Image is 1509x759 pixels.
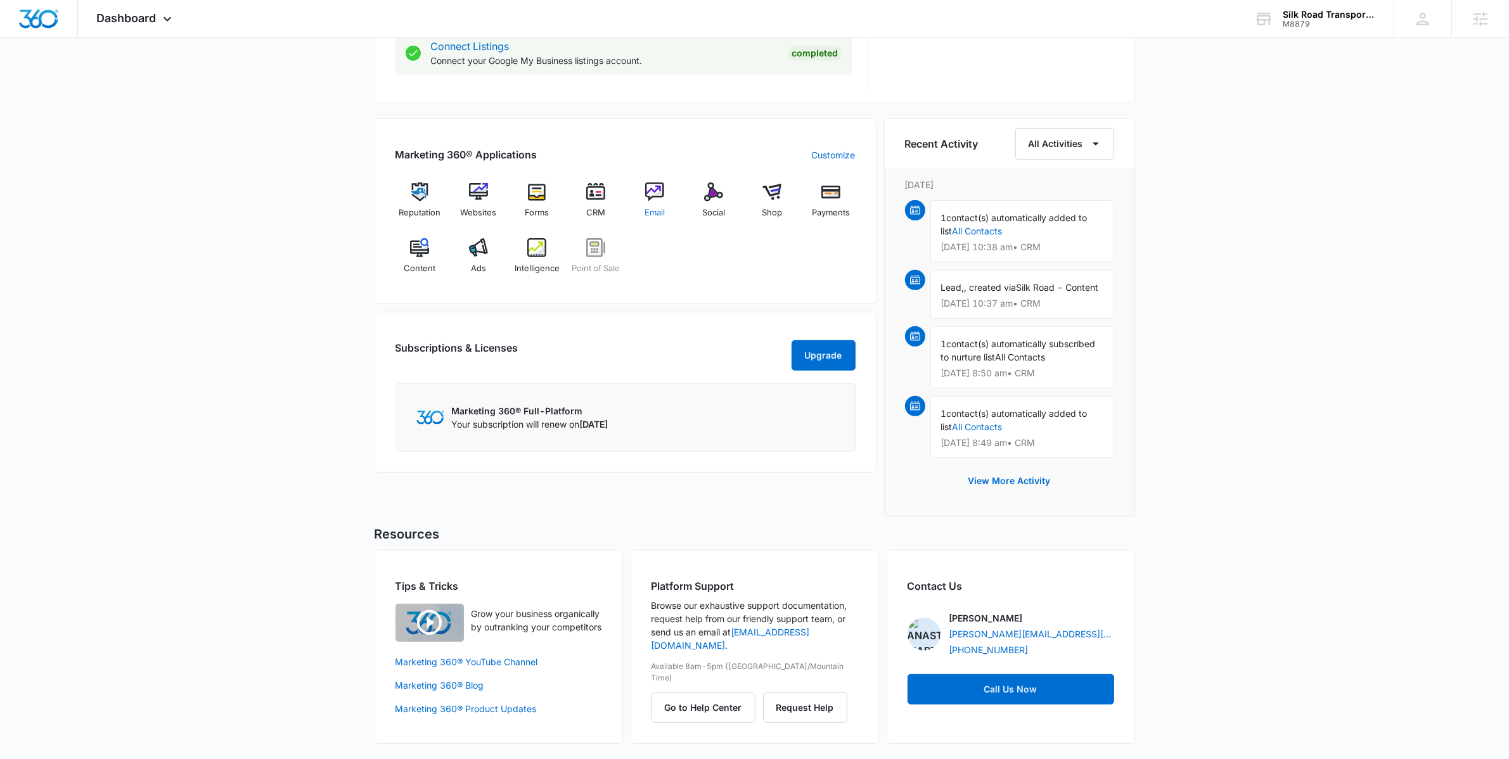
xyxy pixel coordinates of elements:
[941,299,1103,308] p: [DATE] 10:37 am • CRM
[460,207,496,219] span: Websites
[748,182,797,228] a: Shop
[702,207,725,219] span: Social
[580,419,608,430] span: [DATE]
[395,147,537,162] h2: Marketing 360® Applications
[572,182,620,228] a: CRM
[431,54,778,67] p: Connect your Google My Business listings account.
[949,643,1029,656] a: [PHONE_NUMBER]
[941,212,947,223] span: 1
[949,611,1023,625] p: [PERSON_NAME]
[471,262,486,275] span: Ads
[905,178,1114,191] p: [DATE]
[1283,10,1375,20] div: account name
[941,282,965,293] span: Lead,
[652,702,763,713] a: Go to Help Center
[652,661,858,684] p: Available 8am-5pm ([GEOGRAPHIC_DATA]/Mountain Time)
[953,421,1003,432] a: All Contacts
[807,182,856,228] a: Payments
[908,578,1114,594] h2: Contact Us
[792,340,856,371] button: Upgrade
[956,466,1063,496] button: View More Activity
[941,408,1088,432] span: contact(s) automatically added to list
[689,182,738,228] a: Social
[905,136,979,151] h6: Recent Activity
[762,207,782,219] span: Shop
[763,702,847,713] a: Request Help
[404,262,435,275] span: Content
[645,207,665,219] span: Email
[1017,282,1099,293] span: Silk Road - Content
[513,238,562,284] a: Intelligence
[941,212,1088,236] span: contact(s) automatically added to list
[965,282,1017,293] span: , created via
[395,604,464,642] img: Quick Overview Video
[812,148,856,162] a: Customize
[941,243,1103,252] p: [DATE] 10:38 am • CRM
[452,404,608,418] p: Marketing 360® Full-Platform
[941,408,947,419] span: 1
[652,578,858,594] h2: Platform Support
[652,692,755,723] button: Go to Help Center
[652,599,858,652] p: Browse our exhaustive support documentation, request help from our friendly support team, or send...
[763,692,847,723] button: Request Help
[949,627,1114,641] a: [PERSON_NAME][EMAIL_ADDRESS][PERSON_NAME][DOMAIN_NAME]
[515,262,560,275] span: Intelligence
[375,525,1135,544] h5: Resources
[572,238,620,284] a: Point of Sale
[431,40,510,53] a: Connect Listings
[97,11,157,25] span: Dashboard
[452,418,608,431] p: Your subscription will renew on
[941,438,1103,447] p: [DATE] 8:49 am • CRM
[395,182,444,228] a: Reputation
[416,411,444,424] img: Marketing 360 Logo
[941,338,1096,362] span: contact(s) automatically subscribed to nurture list
[472,607,602,634] p: Grow your business organically by outranking your competitors
[953,226,1003,236] a: All Contacts
[631,182,679,228] a: Email
[1015,128,1114,160] button: All Activities
[572,262,620,275] span: Point of Sale
[513,182,562,228] a: Forms
[586,207,605,219] span: CRM
[395,578,602,594] h2: Tips & Tricks
[788,46,842,61] div: Completed
[908,674,1114,705] a: Call Us Now
[525,207,549,219] span: Forms
[395,702,602,715] a: Marketing 360® Product Updates
[941,338,947,349] span: 1
[908,618,941,651] img: Anastasia Martin-Wegryn
[395,340,518,366] h2: Subscriptions & Licenses
[454,238,503,284] a: Ads
[395,238,444,284] a: Content
[1283,20,1375,29] div: account id
[941,369,1103,378] p: [DATE] 8:50 am • CRM
[395,679,602,692] a: Marketing 360® Blog
[996,352,1046,362] span: All Contacts
[399,207,440,219] span: Reputation
[454,182,503,228] a: Websites
[395,655,602,668] a: Marketing 360® YouTube Channel
[812,207,850,219] span: Payments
